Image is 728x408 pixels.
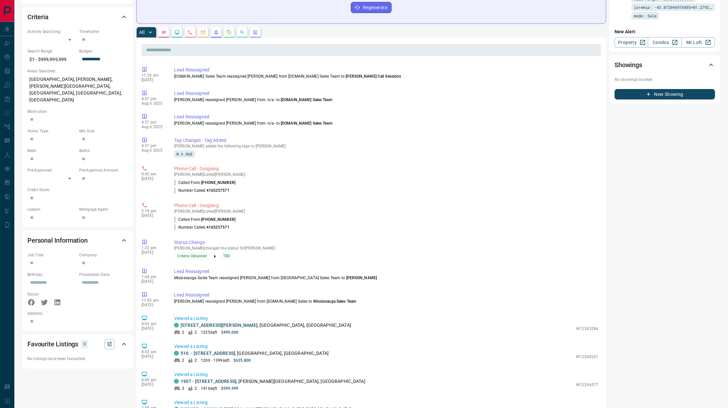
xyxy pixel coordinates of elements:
[174,323,179,327] div: condos.ca
[176,151,192,157] span: M.V.968
[351,2,392,13] button: Regenerate
[27,310,128,316] p: Address:
[174,165,598,172] p: Phone Call - Outgoing
[181,322,351,329] p: , [GEOGRAPHIC_DATA], [GEOGRAPHIC_DATA]
[141,378,164,382] p: 8:00 am
[174,209,598,214] p: [PERSON_NAME] called [PERSON_NAME]
[615,89,715,99] button: New Showing
[79,167,128,173] p: Pre-Approval Amount:
[27,356,128,362] p: No listings have been favourited
[181,351,235,356] a: 510. - [STREET_ADDRESS]
[195,385,197,391] p: 2
[79,128,128,134] p: Min Size:
[174,379,179,384] div: condos.ca
[27,252,76,258] p: Job Title:
[174,97,598,103] p: [PERSON_NAME] reassigned [PERSON_NAME] from -n/a- to
[648,37,681,48] a: Condos
[240,30,245,35] svg: Opportunities
[182,357,184,363] p: 2
[174,67,598,73] p: Lead Reassigned
[174,371,598,378] p: Viewed a Listing
[615,77,715,83] p: No showings booked
[174,180,235,186] p: Called From:
[141,303,164,307] p: [DATE]
[201,329,217,335] p: 1225 sqft
[174,399,598,406] p: Viewed a Listing
[141,176,164,181] p: [DATE]
[181,379,236,384] a: 1907 - [STREET_ADDRESS]
[141,246,164,250] p: 1:22 pm
[174,188,230,193] p: Number Called:
[141,354,164,359] p: [DATE]
[174,239,598,246] p: Status Change
[141,120,164,125] p: 4:57 pm
[346,74,401,79] span: [PERSON_NAME] Call Sessions
[195,329,197,335] p: 2
[221,329,238,335] p: $499,000
[174,343,598,350] p: Viewed a Listing
[615,57,715,73] div: Showings
[79,148,128,154] p: Baths:
[79,252,128,258] p: Company:
[27,206,76,212] p: Lawyer:
[182,385,184,391] p: 3
[27,9,128,25] div: Criteria
[174,144,598,148] p: [PERSON_NAME] added the following tags to [PERSON_NAME]
[27,54,76,65] p: $1 - $999,999,999
[174,315,598,322] p: Viewed a Listing
[27,68,128,74] p: Areas Searched:
[83,340,86,348] p: 0
[79,206,128,212] p: Mortgage Agent:
[141,275,164,279] p: 1:04 pm
[615,37,648,48] a: Property
[141,326,164,331] p: [DATE]
[27,339,78,349] h2: Favourite Listings
[174,351,179,355] div: condos.ca
[141,101,164,106] p: Aug 6 2025
[27,29,76,35] p: Actively Searching:
[174,275,598,281] p: Mississauga Sales Team reassigned [PERSON_NAME] from [GEOGRAPHIC_DATA] Sales Team to
[141,279,164,284] p: [DATE]
[634,4,713,10] span: loremip: -43.872046976885+01.279249262472,-62.154796944535+37.087835031473,-30.837006648906+09.31...
[187,30,193,35] svg: Calls
[201,180,235,185] span: [PHONE_NUMBER]
[27,148,76,154] p: Beds:
[201,385,217,391] p: 1416 sqft
[141,148,164,153] p: Aug 6 2025
[221,385,238,391] p: $599,999
[281,98,332,102] span: [DOMAIN_NAME] Sales Team
[141,250,164,255] p: [DATE]
[206,188,230,193] span: 4165257571
[201,30,206,35] svg: Emails
[181,323,258,328] a: [STREET_ADDRESS][PERSON_NAME]
[141,78,164,82] p: [DATE]
[174,217,235,222] p: Called From:
[174,172,598,177] p: [PERSON_NAME] called [PERSON_NAME]
[313,299,356,304] span: Mississauga Sales Team
[174,268,598,275] p: Lead Reassigned
[214,30,219,35] svg: Listing Alerts
[174,202,598,209] p: Phone Call - Outgoing
[27,48,76,54] p: Search Range:
[576,326,598,332] p: W12283284
[141,213,164,218] p: [DATE]
[174,30,180,35] svg: Lead Browsing Activity
[27,336,128,352] div: Favourite Listings0
[27,109,128,114] p: Motivation:
[141,382,164,387] p: [DATE]
[181,350,329,357] p: , [GEOGRAPHIC_DATA], [GEOGRAPHIC_DATA]
[201,217,235,222] span: [PHONE_NUMBER]
[141,322,164,326] p: 8:05 am
[182,329,184,335] p: 2
[227,30,232,35] svg: Requests
[615,28,715,35] p: New Alert:
[79,29,128,35] p: Timeframe:
[27,128,76,134] p: Home Type:
[27,291,76,297] p: Social:
[141,97,164,101] p: 4:57 pm
[233,357,251,363] p: $635,800
[141,125,164,129] p: Aug 6 2025
[27,12,49,22] h2: Criteria
[141,172,164,176] p: 9:45 am
[681,37,715,48] a: Mr.Loft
